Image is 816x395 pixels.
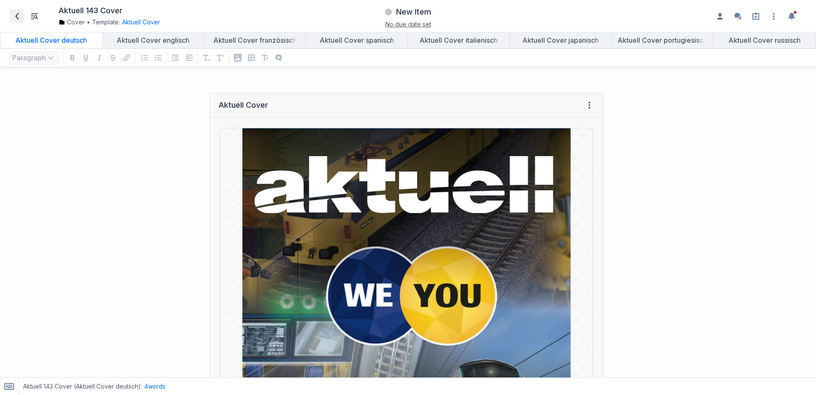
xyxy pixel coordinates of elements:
a: Setup guide [749,9,763,23]
div: Aktuell Cover italienisch [411,36,506,44]
div: Aktuell Cover englisch [106,36,201,44]
span: No due date set [385,21,431,28]
div: Aktuell Cover russisch [717,36,812,44]
div: Aktuell Cover französisch [208,36,303,44]
span: Field menu [584,100,595,110]
div: Aktuell Cover deutsch [4,36,99,44]
h3: New Item [396,7,431,17]
button: Enable the commenting sidebar [731,9,745,23]
span: • [87,18,90,27]
div: Aktuell Cover japanisch [513,36,608,44]
a: Aktuell Cover portugiesisch [612,32,714,48]
a: Aktuell Cover italienisch [408,32,510,48]
div: Aktuell Cover [120,18,160,27]
span: Aktuell 143 Cover (Aktuell Cover deutsch) : [23,382,142,391]
div: New ItemNo due date set [278,4,538,28]
h1: Aktuell 143 Cover [58,6,122,16]
button: Aktuell Cover [122,18,160,27]
a: Aktuell Cover englisch [102,32,204,48]
a: Aktuell Cover spanisch [306,32,408,48]
a: Aktuell Cover französisch [204,32,306,48]
div: Template: [58,18,269,27]
a: Aktuell Cover deutsch [0,32,102,48]
div: Aktuell Cover [219,100,268,110]
a: Back [10,9,24,24]
button: New Item [384,4,432,20]
div: Aktuell Cover spanisch [309,36,404,44]
div: Aktuell Cover portugiesisch [615,36,710,44]
a: Cover [58,18,85,27]
button: Toggle the notification sidebar [785,9,799,23]
span: 4 words [144,383,166,390]
a: Aktuell Cover russisch [714,32,816,48]
button: Enable the assignees sidebar [713,9,727,23]
button: Toggle Item List [28,9,41,23]
div: Paragraph [7,49,61,67]
button: 4words [144,382,166,391]
a: Aktuell Cover japanisch [510,32,612,48]
button: No due date set [385,20,431,29]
